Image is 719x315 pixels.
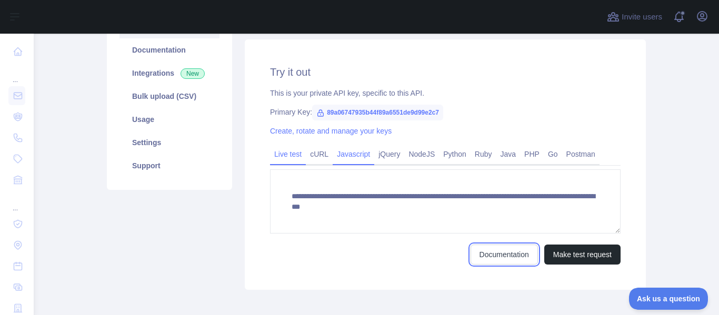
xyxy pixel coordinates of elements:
a: NodeJS [404,146,439,162]
a: jQuery [374,146,404,162]
a: Bulk upload (CSV) [119,85,219,108]
div: ... [8,191,25,212]
button: Invite users [605,8,664,25]
a: Go [544,146,562,162]
a: Javascript [333,146,374,162]
a: Live test [270,146,306,162]
a: Usage [119,108,219,131]
a: Postman [562,146,600,162]
div: Primary Key: [270,107,621,117]
a: Documentation [119,38,219,62]
a: cURL [306,146,333,162]
a: Ruby [471,146,496,162]
iframe: Toggle Customer Support [629,288,708,310]
div: ... [8,63,25,84]
a: PHP [520,146,544,162]
a: Documentation [471,245,538,265]
span: 89a06747935b44f89a6551de9d99e2c7 [312,105,443,120]
a: Integrations New [119,62,219,85]
a: Create, rotate and manage your keys [270,127,392,135]
span: New [181,68,205,79]
div: This is your private API key, specific to this API. [270,88,621,98]
a: Java [496,146,521,162]
a: Settings [119,131,219,154]
a: Support [119,154,219,177]
a: Python [439,146,471,162]
h2: Try it out [270,65,621,79]
span: Invite users [622,11,662,23]
button: Make test request [544,245,621,265]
